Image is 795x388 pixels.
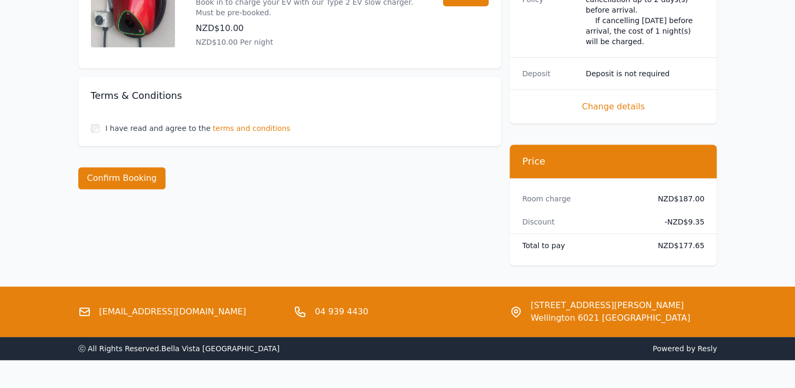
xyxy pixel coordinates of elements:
dd: - NZD$9.35 [649,217,705,227]
dt: Total to pay [522,240,641,251]
a: [EMAIL_ADDRESS][DOMAIN_NAME] [99,305,246,318]
h3: Price [522,155,705,168]
label: I have read and agree to the [106,124,211,132]
span: terms and conditions [213,123,291,134]
span: [STREET_ADDRESS][PERSON_NAME] [531,299,690,312]
span: Powered by [402,343,717,354]
p: NZD$10.00 Per night [196,37,422,47]
h3: Terms & Conditions [91,89,489,102]
dd: NZD$177.65 [649,240,705,251]
p: NZD$10.00 [196,22,422,35]
button: Confirm Booking [78,167,166,189]
dt: Discount [522,217,641,227]
a: Resly [697,344,717,353]
dd: NZD$187.00 [649,193,705,204]
span: ⓒ All Rights Reserved. Bella Vista [GEOGRAPHIC_DATA] [78,344,280,353]
span: Change details [522,100,705,113]
dd: Deposit is not required [586,68,705,79]
dt: Room charge [522,193,641,204]
span: Wellington 6021 [GEOGRAPHIC_DATA] [531,312,690,324]
dt: Deposit [522,68,577,79]
a: 04 939 4430 [315,305,368,318]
